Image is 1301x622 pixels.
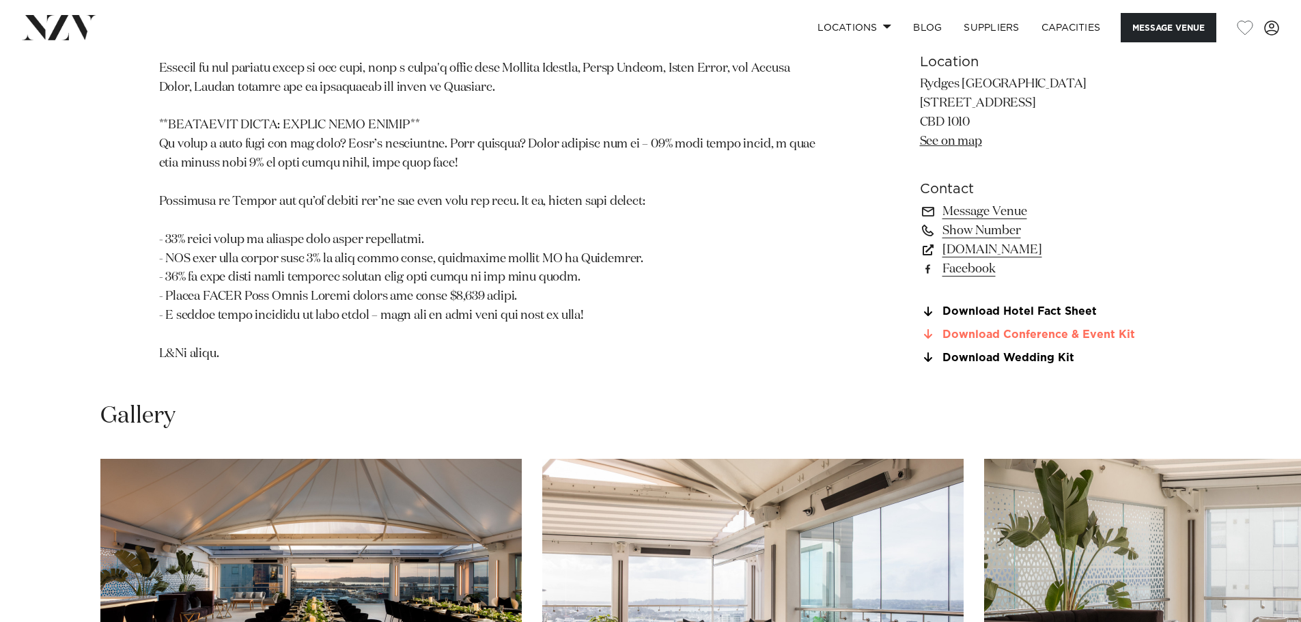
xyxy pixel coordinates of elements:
a: Capacities [1031,13,1112,42]
a: SUPPLIERS [953,13,1030,42]
button: Message Venue [1121,13,1216,42]
a: BLOG [902,13,953,42]
a: Show Number [920,221,1143,240]
a: Download Conference & Event Kit [920,328,1143,341]
h6: Location [920,52,1143,72]
a: Locations [807,13,902,42]
a: Message Venue [920,202,1143,221]
h2: Gallery [100,401,176,432]
a: See on map [920,135,982,147]
img: nzv-logo.png [22,15,96,40]
a: [DOMAIN_NAME] [920,240,1143,259]
p: Rydges [GEOGRAPHIC_DATA] [STREET_ADDRESS] CBD 1010 [920,75,1143,152]
a: Download Wedding Kit [920,352,1143,364]
h6: Contact [920,179,1143,199]
a: Facebook [920,259,1143,279]
a: Download Hotel Fact Sheet [920,306,1143,318]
